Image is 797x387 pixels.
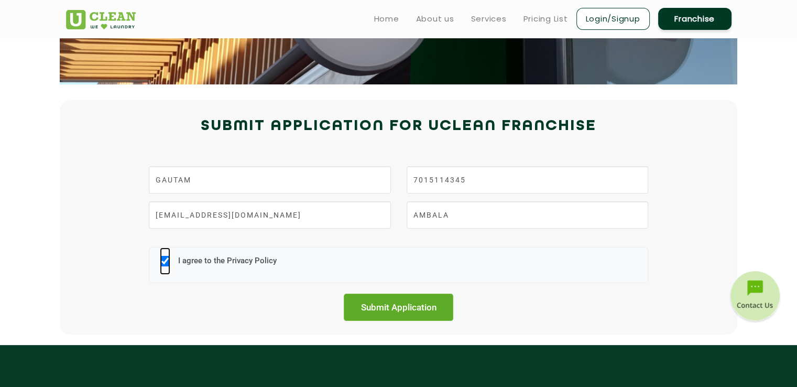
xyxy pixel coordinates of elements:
[66,10,136,29] img: UClean Laundry and Dry Cleaning
[407,166,648,193] input: Phone Number*
[149,166,390,193] input: Name*
[344,294,454,321] input: Submit Application
[149,201,390,229] input: Email Id*
[523,13,568,25] a: Pricing List
[176,256,277,275] label: I agree to the Privacy Policy
[416,13,454,25] a: About us
[471,13,507,25] a: Services
[658,8,732,30] a: Franchise
[407,201,648,229] input: City*
[374,13,399,25] a: Home
[66,114,732,139] h2: Submit Application for UCLEAN FRANCHISE
[729,271,781,324] img: contact-btn
[576,8,650,30] a: Login/Signup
